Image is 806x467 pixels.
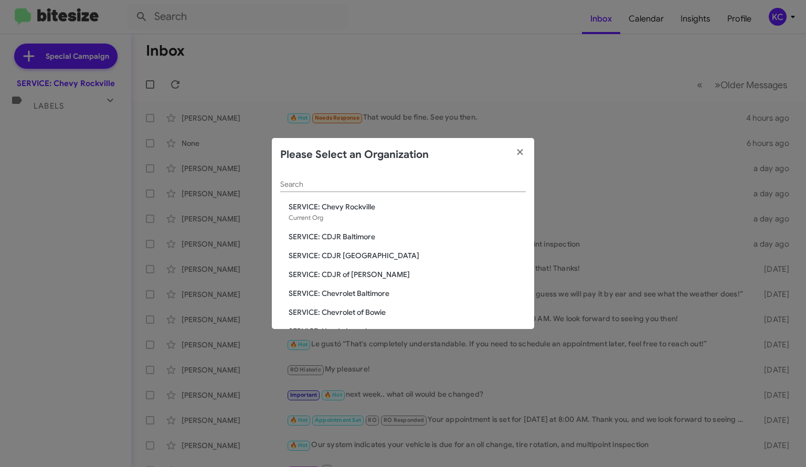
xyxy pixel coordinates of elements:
span: SERVICE: CDJR of [PERSON_NAME] [289,269,526,280]
h2: Please Select an Organization [280,146,429,163]
span: SERVICE: Chevrolet Baltimore [289,288,526,299]
span: SERVICE: CDJR [GEOGRAPHIC_DATA] [289,250,526,261]
span: Current Org [289,214,323,221]
span: SERVICE: Honda Laurel [289,326,526,336]
span: SERVICE: CDJR Baltimore [289,231,526,242]
span: SERVICE: Chevy Rockville [289,201,526,212]
span: SERVICE: Chevrolet of Bowie [289,307,526,317]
